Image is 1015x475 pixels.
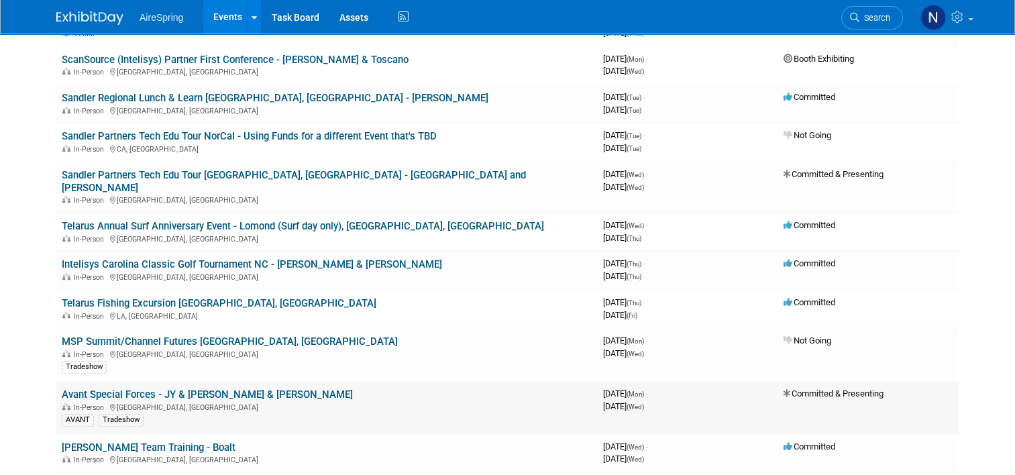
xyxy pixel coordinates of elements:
span: - [643,297,645,307]
span: (Fri) [627,312,637,319]
div: [GEOGRAPHIC_DATA], [GEOGRAPHIC_DATA] [62,348,592,359]
span: [DATE] [603,441,648,452]
span: [DATE] [603,401,644,411]
img: In-Person Event [62,196,70,203]
a: Sandler Regional Lunch & Learn [GEOGRAPHIC_DATA], [GEOGRAPHIC_DATA] - [PERSON_NAME] [62,92,488,104]
span: In-Person [74,350,108,359]
span: (Tue) [627,132,641,140]
span: [DATE] [603,271,641,281]
span: [DATE] [603,54,648,64]
div: [GEOGRAPHIC_DATA], [GEOGRAPHIC_DATA] [62,194,592,205]
span: [DATE] [603,335,648,346]
span: - [646,441,648,452]
span: - [646,388,648,399]
span: (Thu) [627,260,641,268]
div: Tradeshow [62,361,107,373]
div: [GEOGRAPHIC_DATA], [GEOGRAPHIC_DATA] [62,401,592,412]
span: Committed [784,441,835,452]
div: Tradeshow [99,414,144,426]
a: Sandler Partners Tech Edu Tour [GEOGRAPHIC_DATA], [GEOGRAPHIC_DATA] - [GEOGRAPHIC_DATA] and [PERS... [62,169,526,194]
div: [GEOGRAPHIC_DATA], [GEOGRAPHIC_DATA] [62,105,592,115]
span: Not Going [784,130,831,140]
span: [DATE] [603,233,641,243]
span: [DATE] [603,92,645,102]
span: In-Person [74,403,108,412]
span: AireSpring [140,12,183,23]
span: (Wed) [627,403,644,411]
a: Sandler Partners Tech Edu Tour NorCal - Using Funds for a different Event that's TBD [62,130,437,142]
span: - [643,92,645,102]
span: Not Going [784,335,831,346]
span: [DATE] [603,182,644,192]
span: [DATE] [603,297,645,307]
span: [DATE] [603,388,648,399]
div: [GEOGRAPHIC_DATA], [GEOGRAPHIC_DATA] [62,233,592,244]
span: [DATE] [603,105,641,115]
img: Natalie Pyron [920,5,946,30]
span: [DATE] [603,220,648,230]
a: Intelisys Carolina Classic Golf Tournament NC - [PERSON_NAME] & [PERSON_NAME] [62,258,442,270]
span: (Wed) [627,222,644,229]
span: Booth Exhibiting [784,54,854,64]
span: - [643,130,645,140]
div: [GEOGRAPHIC_DATA], [GEOGRAPHIC_DATA] [62,271,592,282]
img: In-Person Event [62,68,70,74]
img: In-Person Event [62,273,70,280]
span: - [646,54,648,64]
img: In-Person Event [62,312,70,319]
span: Committed & Presenting [784,388,884,399]
div: CA, [GEOGRAPHIC_DATA] [62,143,592,154]
a: MSP Summit/Channel Futures [GEOGRAPHIC_DATA], [GEOGRAPHIC_DATA] [62,335,398,348]
span: (Mon) [627,337,644,345]
span: Committed [784,92,835,102]
img: ExhibitDay [56,11,123,25]
span: In-Person [74,312,108,321]
img: In-Person Event [62,235,70,242]
span: (Tue) [627,94,641,101]
span: (Wed) [627,456,644,463]
a: Avant Special Forces - JY & [PERSON_NAME] & [PERSON_NAME] [62,388,353,401]
span: - [646,335,648,346]
a: Telarus Annual Surf Anniversary Event - Lomond (Surf day only), [GEOGRAPHIC_DATA], [GEOGRAPHIC_DATA] [62,220,544,232]
div: AVANT [62,414,94,426]
span: (Thu) [627,299,641,307]
span: Committed [784,297,835,307]
span: Committed [784,220,835,230]
span: In-Person [74,456,108,464]
span: [DATE] [603,66,644,76]
span: (Wed) [627,171,644,178]
span: (Tue) [627,145,641,152]
div: [GEOGRAPHIC_DATA], [GEOGRAPHIC_DATA] [62,66,592,76]
span: Committed & Presenting [784,169,884,179]
div: [GEOGRAPHIC_DATA], [GEOGRAPHIC_DATA] [62,454,592,464]
img: In-Person Event [62,145,70,152]
span: [DATE] [603,310,637,320]
span: (Tue) [627,107,641,114]
span: In-Person [74,107,108,115]
span: (Wed) [627,68,644,75]
a: [PERSON_NAME] Team Training - Boalt [62,441,235,454]
span: Search [859,13,890,23]
img: In-Person Event [62,403,70,410]
span: [DATE] [603,169,648,179]
span: [DATE] [603,348,644,358]
span: - [646,169,648,179]
span: - [646,220,648,230]
span: (Thu) [627,235,641,242]
span: In-Person [74,235,108,244]
span: In-Person [74,273,108,282]
span: In-Person [74,68,108,76]
img: In-Person Event [62,456,70,462]
span: (Wed) [627,184,644,191]
span: [DATE] [603,258,645,268]
span: (Mon) [627,390,644,398]
a: ScanSource (Intelisys) Partner First Conference - [PERSON_NAME] & Toscano [62,54,409,66]
img: In-Person Event [62,107,70,113]
span: [DATE] [603,454,644,464]
img: In-Person Event [62,350,70,357]
span: (Wed) [627,443,644,451]
span: [DATE] [603,130,645,140]
a: Search [841,6,903,30]
span: (Mon) [627,56,644,63]
span: (Thu) [627,273,641,280]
